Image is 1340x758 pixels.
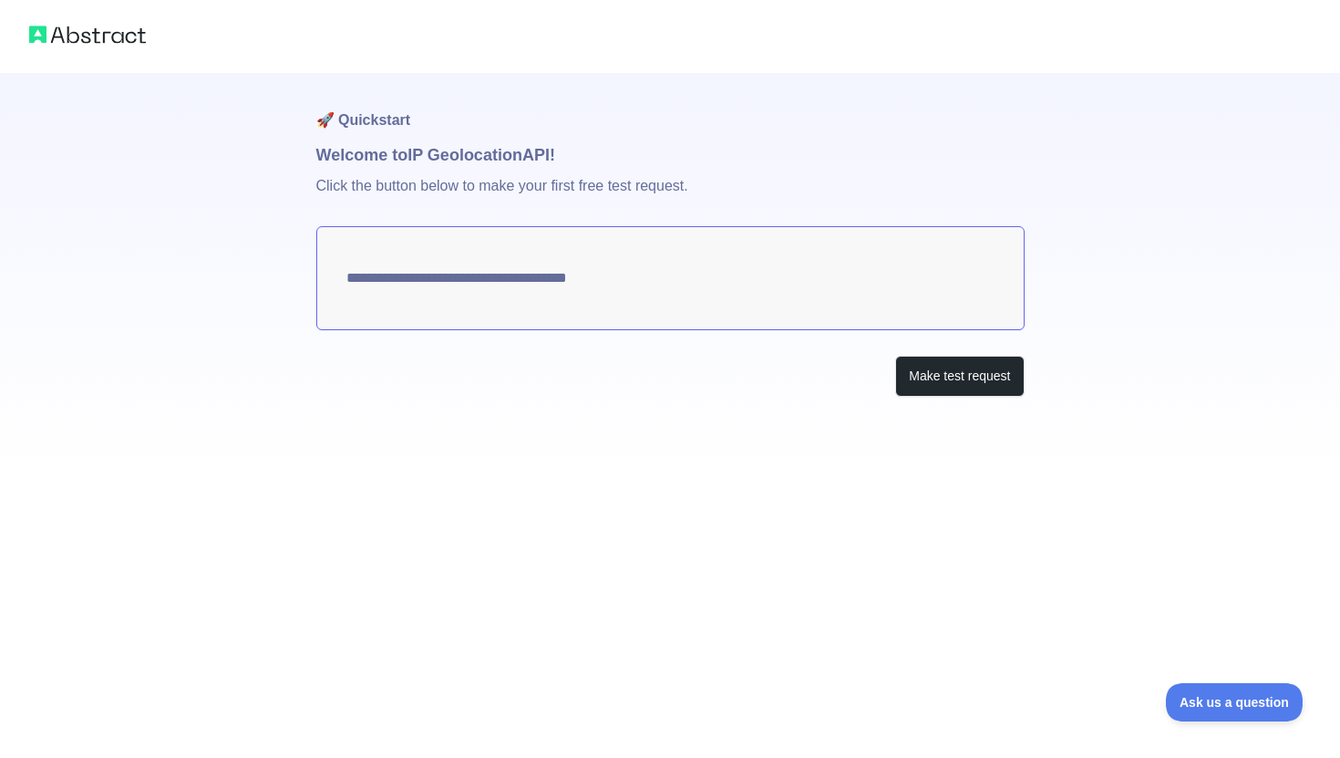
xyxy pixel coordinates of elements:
[316,168,1025,226] p: Click the button below to make your first free test request.
[1166,683,1304,722] iframe: Toggle Customer Support
[316,142,1025,168] h1: Welcome to IP Geolocation API!
[316,73,1025,142] h1: 🚀 Quickstart
[29,22,146,47] img: Abstract logo
[895,356,1024,397] button: Make test request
